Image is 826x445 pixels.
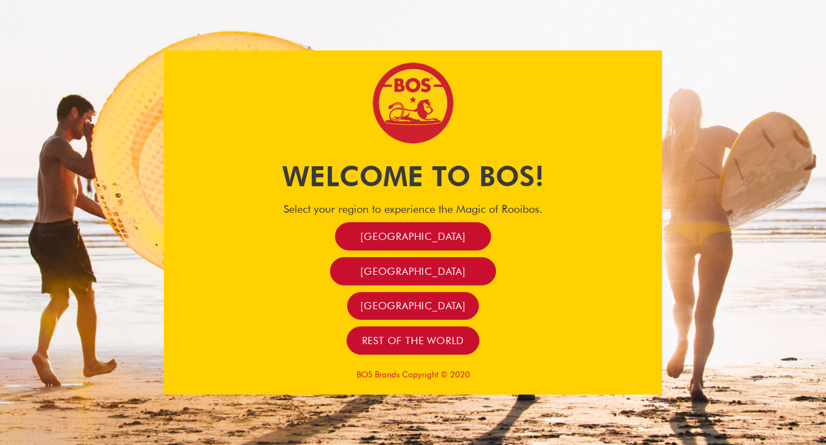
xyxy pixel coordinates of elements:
h1: Welcome to BOS! [164,157,662,196]
h4: Select your region to experience the Magic of Rooibos. [164,202,662,216]
span: [GEOGRAPHIC_DATA] [360,265,466,278]
a: [GEOGRAPHIC_DATA] [335,222,491,250]
a: Rest of the world [347,326,480,355]
a: [GEOGRAPHIC_DATA] [347,292,479,320]
img: Bos Brands [371,62,455,145]
span: Rest of the world [362,334,464,347]
a: [GEOGRAPHIC_DATA] [330,257,496,285]
p: BOS Brands Copyright © 2020 [164,370,662,380]
span: [GEOGRAPHIC_DATA] [360,299,466,312]
span: [GEOGRAPHIC_DATA] [360,230,466,243]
